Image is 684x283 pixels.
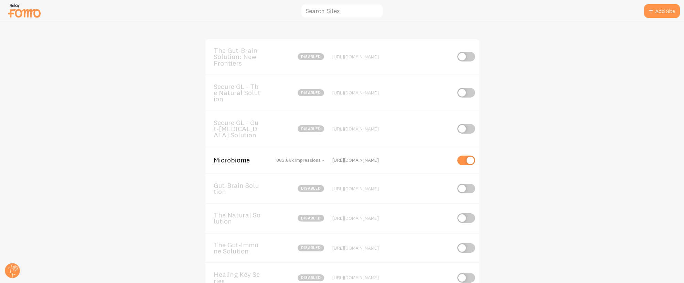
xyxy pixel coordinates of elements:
span: Secure GL - The Natural Solution [214,83,269,102]
div: [URL][DOMAIN_NAME] [332,185,451,192]
span: Microbiome [214,157,269,163]
span: The Natural Solution [214,212,269,225]
span: The Gut-Brain Solution: New Frontiers [214,47,269,66]
span: disabled [298,89,324,96]
div: [URL][DOMAIN_NAME] [332,126,451,132]
span: disabled [298,274,324,281]
span: Secure GL - Gut-[MEDICAL_DATA] Solution [214,120,269,138]
div: [URL][DOMAIN_NAME] [332,157,451,163]
img: fomo-relay-logo-orange.svg [7,2,42,19]
span: The Gut-Immune Solution [214,242,269,254]
div: [URL][DOMAIN_NAME] [332,90,451,96]
span: disabled [298,215,324,222]
span: 883.86k Impressions - [276,157,324,163]
div: [URL][DOMAIN_NAME] [332,274,451,281]
span: disabled [298,53,324,60]
div: [URL][DOMAIN_NAME] [332,215,451,221]
span: Gut-Brain Solution [214,182,269,195]
span: disabled [298,125,324,132]
span: disabled [298,245,324,251]
div: [URL][DOMAIN_NAME] [332,54,451,60]
span: disabled [298,185,324,192]
div: [URL][DOMAIN_NAME] [332,245,451,251]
